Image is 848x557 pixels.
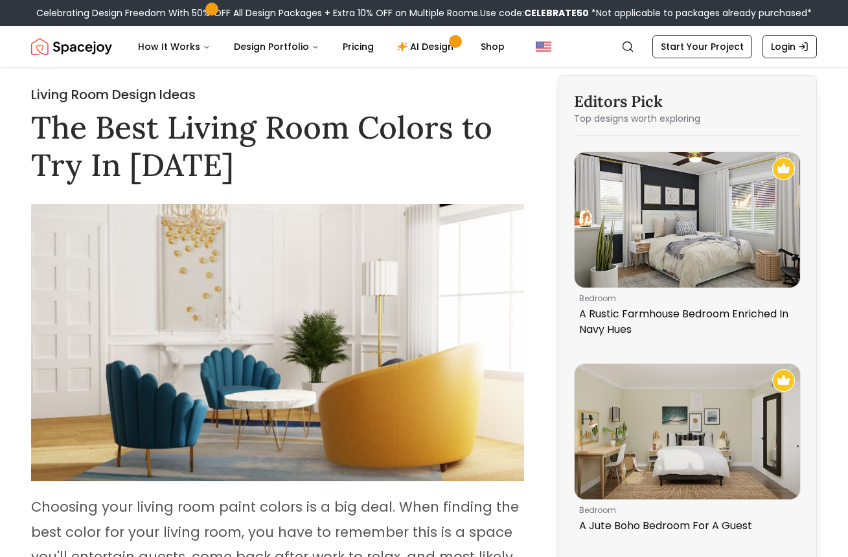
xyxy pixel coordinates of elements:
b: CELEBRATE50 [524,6,589,19]
img: United States [536,39,551,54]
img: Recommended Spacejoy Design - A Rustic Farmhouse Bedroom Enriched In Navy Hues [772,157,795,180]
h1: The Best Living Room Colors to Try In [DATE] [31,109,524,183]
img: Spacejoy Logo [31,34,112,60]
img: Recommended Spacejoy Design - A Jute Boho Bedroom For A Guest [772,369,795,392]
div: Celebrating Design Freedom With 50% OFF All Design Packages + Extra 10% OFF on Multiple Rooms. [36,6,812,19]
img: A Rustic Farmhouse Bedroom Enriched In Navy Hues [575,152,800,288]
img: A Jute Boho Bedroom For A Guest [575,364,800,499]
a: Pricing [332,34,384,60]
p: Top designs worth exploring [574,112,801,125]
p: A Jute Boho Bedroom For A Guest [579,518,790,534]
nav: Global [31,26,817,67]
h3: Editors Pick [574,91,801,112]
a: A Jute Boho Bedroom For A GuestRecommended Spacejoy Design - A Jute Boho Bedroom For A Guestbedro... [574,363,801,539]
a: Spacejoy [31,34,112,60]
a: Shop [470,34,515,60]
nav: Main [128,34,515,60]
a: Login [762,35,817,58]
button: How It Works [128,34,221,60]
span: *Not applicable to packages already purchased* [589,6,812,19]
a: AI Design [387,34,468,60]
p: bedroom [579,505,790,516]
button: Design Portfolio [223,34,330,60]
span: Use code: [480,6,589,19]
p: A Rustic Farmhouse Bedroom Enriched In Navy Hues [579,306,790,337]
img: Best living room paint colors [31,204,524,481]
a: Start Your Project [652,35,752,58]
p: bedroom [579,293,790,304]
h2: Living Room Design Ideas [31,85,524,104]
a: A Rustic Farmhouse Bedroom Enriched In Navy HuesRecommended Spacejoy Design - A Rustic Farmhouse ... [574,152,801,343]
